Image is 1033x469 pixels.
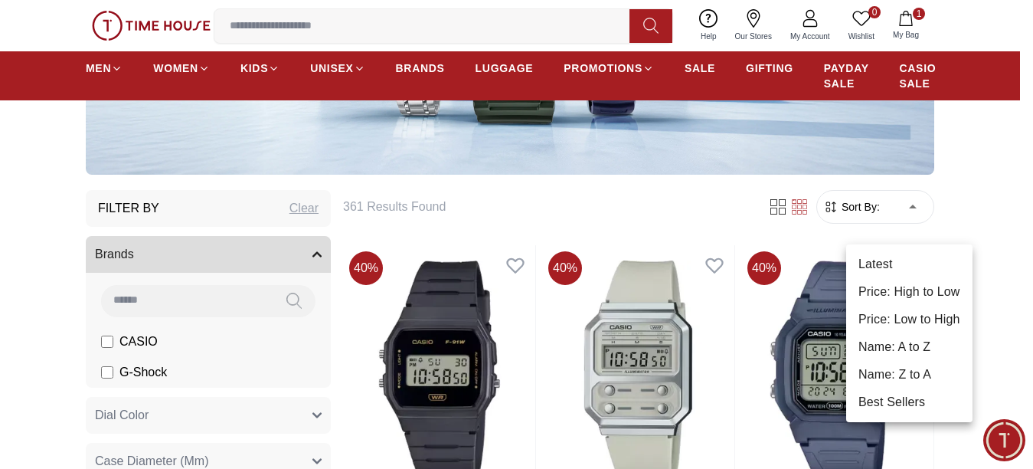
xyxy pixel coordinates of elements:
[846,251,973,278] li: Latest
[846,278,973,306] li: Price: High to Low
[846,306,973,333] li: Price: Low to High
[846,389,973,416] li: Best Sellers
[846,333,973,361] li: Name: A to Z
[983,419,1025,461] div: Chat Widget
[846,361,973,389] li: Name: Z to A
